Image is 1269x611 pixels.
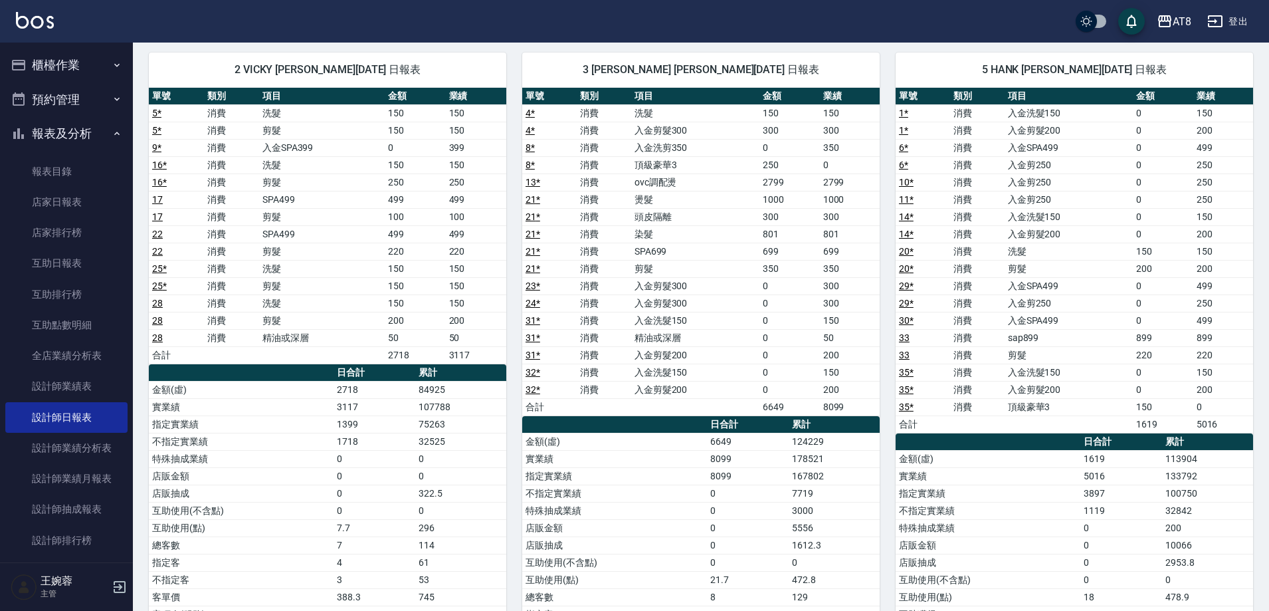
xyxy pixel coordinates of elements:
td: 8099 [820,398,880,416]
td: 2799 [820,174,880,191]
td: 167802 [789,467,880,485]
td: 消費 [204,191,259,208]
td: 消費 [577,156,631,174]
td: 0 [415,450,506,467]
td: 0 [759,329,819,346]
td: 入金SPA499 [1005,312,1133,329]
td: 220 [1133,346,1193,364]
a: 28 [152,332,163,343]
td: 250 [759,156,819,174]
td: 0 [1133,312,1193,329]
td: 入金洗髮150 [1005,364,1133,381]
td: 0 [385,139,445,156]
td: 124229 [789,433,880,450]
td: 0 [759,346,819,364]
span: 3 [PERSON_NAME] [PERSON_NAME][DATE] 日報表 [538,63,864,76]
td: 消費 [577,139,631,156]
th: 金額 [1133,88,1193,105]
td: 消費 [204,122,259,139]
td: 200 [820,381,880,398]
td: 250 [1193,191,1253,208]
td: 75263 [415,416,506,433]
td: 0 [1133,277,1193,295]
td: 入金洗剪350 [631,139,760,156]
td: 0 [1133,139,1193,156]
td: 金額(虛) [522,433,707,450]
td: 消費 [577,191,631,208]
td: 3117 [334,398,415,416]
td: 入金剪髮200 [631,346,760,364]
td: 178521 [789,450,880,467]
td: 899 [1193,329,1253,346]
td: 499 [1193,139,1253,156]
td: 入金剪髮200 [1005,381,1133,398]
td: 剪髮 [259,312,385,329]
td: 消費 [204,208,259,225]
td: 剪髮 [259,277,385,295]
td: 燙髮 [631,191,760,208]
td: 0 [334,450,415,467]
td: 洗髮 [259,156,385,174]
th: 日合計 [1080,433,1162,451]
td: 150 [446,277,506,295]
td: 洗髮 [259,260,385,277]
td: SPA499 [259,191,385,208]
th: 累計 [415,364,506,382]
img: Person [11,574,37,600]
td: 消費 [577,277,631,295]
td: 0 [1133,364,1193,381]
a: 33 [899,332,910,343]
th: 累計 [789,416,880,433]
a: 17 [152,194,163,205]
td: 801 [820,225,880,243]
td: 113904 [1162,450,1253,467]
td: 入金剪250 [1005,156,1133,174]
td: 1718 [334,433,415,450]
td: 0 [1133,174,1193,191]
a: 店家日報表 [5,187,128,217]
td: 消費 [950,398,1005,416]
td: 50 [446,329,506,346]
a: 22 [152,229,163,239]
th: 累計 [1162,433,1253,451]
td: 300 [820,277,880,295]
td: 入金剪髮200 [1005,122,1133,139]
td: 6649 [759,398,819,416]
td: 150 [446,104,506,122]
th: 類別 [577,88,631,105]
td: 消費 [577,243,631,260]
td: 150 [385,104,445,122]
td: 300 [820,122,880,139]
a: 設計師業績月報表 [5,463,128,494]
td: 頂級豪華3 [1005,398,1133,416]
td: 0 [759,364,819,381]
td: 金額(虛) [149,381,334,398]
td: 699 [820,243,880,260]
td: 入金SPA499 [1005,139,1133,156]
td: 消費 [950,122,1005,139]
a: 互助排行榜 [5,279,128,310]
td: 100 [446,208,506,225]
td: 消費 [950,225,1005,243]
td: 0 [759,139,819,156]
h5: 王婉蓉 [41,574,108,588]
td: 200 [1193,260,1253,277]
td: 0 [759,295,819,312]
td: 入金剪髮200 [631,381,760,398]
td: 消費 [950,364,1005,381]
a: 店販抽成明細 [5,556,128,586]
td: 84925 [415,381,506,398]
td: 入金剪250 [1005,295,1133,312]
td: 220 [385,243,445,260]
a: 互助點數明細 [5,310,128,340]
td: 150 [1193,364,1253,381]
th: 類別 [204,88,259,105]
td: 150 [446,295,506,312]
td: 實業績 [896,467,1080,485]
td: 1000 [820,191,880,208]
td: 精油或深層 [259,329,385,346]
td: 剪髮 [259,243,385,260]
td: 消費 [577,295,631,312]
td: 消費 [577,122,631,139]
table: a dense table [896,88,1253,433]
